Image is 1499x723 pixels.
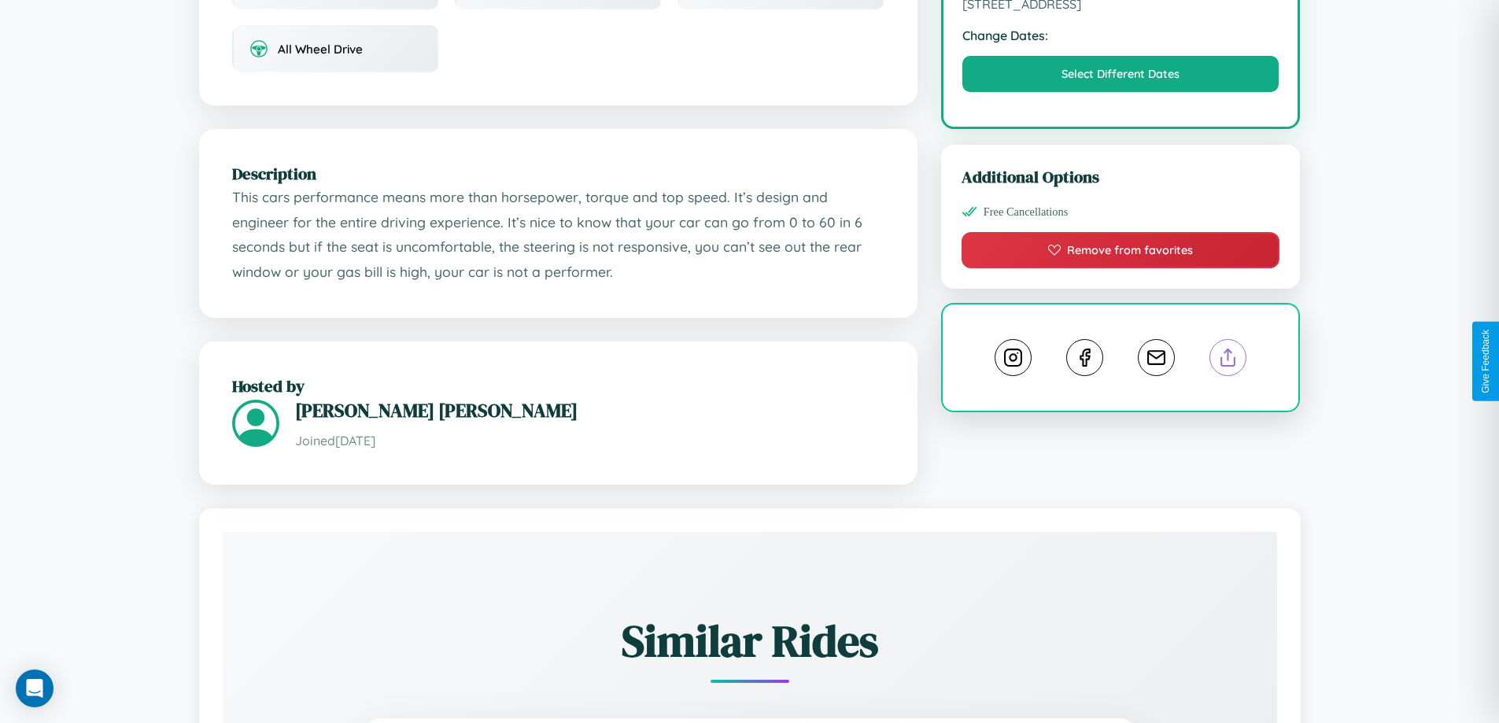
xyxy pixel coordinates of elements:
button: Select Different Dates [962,56,1279,92]
h3: Additional Options [962,165,1280,188]
strong: Change Dates: [962,28,1279,43]
h2: Hosted by [232,374,884,397]
h3: [PERSON_NAME] [PERSON_NAME] [295,397,884,423]
button: Remove from favorites [962,232,1280,268]
div: Open Intercom Messenger [16,670,54,707]
h2: Similar Rides [278,610,1222,671]
div: Give Feedback [1480,330,1491,393]
span: Free Cancellations [984,205,1069,219]
p: This cars performance means more than horsepower, torque and top speed. It’s design and engineer ... [232,185,884,285]
span: All Wheel Drive [278,42,363,57]
h2: Description [232,162,884,185]
p: Joined [DATE] [295,430,884,452]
